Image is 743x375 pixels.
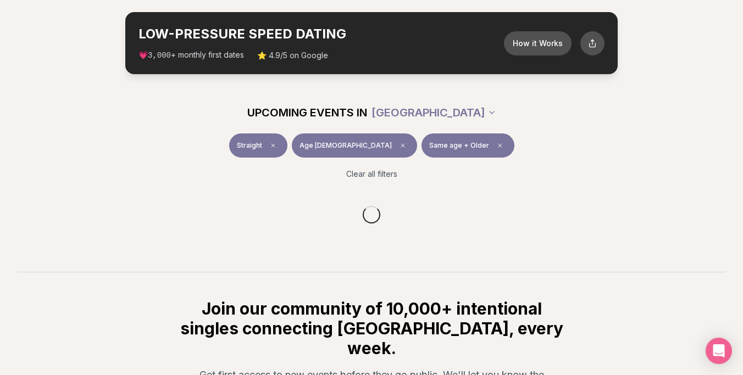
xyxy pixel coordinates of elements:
button: StraightClear event type filter [229,133,287,158]
h2: Join our community of 10,000+ intentional singles connecting [GEOGRAPHIC_DATA], every week. [178,299,565,358]
span: Clear age [396,139,409,152]
span: 💗 + monthly first dates [138,49,244,61]
button: Age [DEMOGRAPHIC_DATA]Clear age [292,133,417,158]
button: Same age + OlderClear preference [422,133,514,158]
span: Age [DEMOGRAPHIC_DATA] [300,141,392,150]
button: [GEOGRAPHIC_DATA] [371,100,496,125]
button: Clear all filters [340,162,404,186]
span: ⭐ 4.9/5 on Google [257,50,328,61]
span: Clear preference [494,139,507,152]
button: How it Works [504,31,572,55]
span: Same age + Older [429,141,489,150]
span: Straight [237,141,262,150]
span: UPCOMING EVENTS IN [247,105,367,120]
h2: LOW-PRESSURE SPEED DATING [138,25,504,43]
div: Open Intercom Messenger [706,338,732,364]
span: Clear event type filter [267,139,280,152]
span: 3,000 [148,51,171,60]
